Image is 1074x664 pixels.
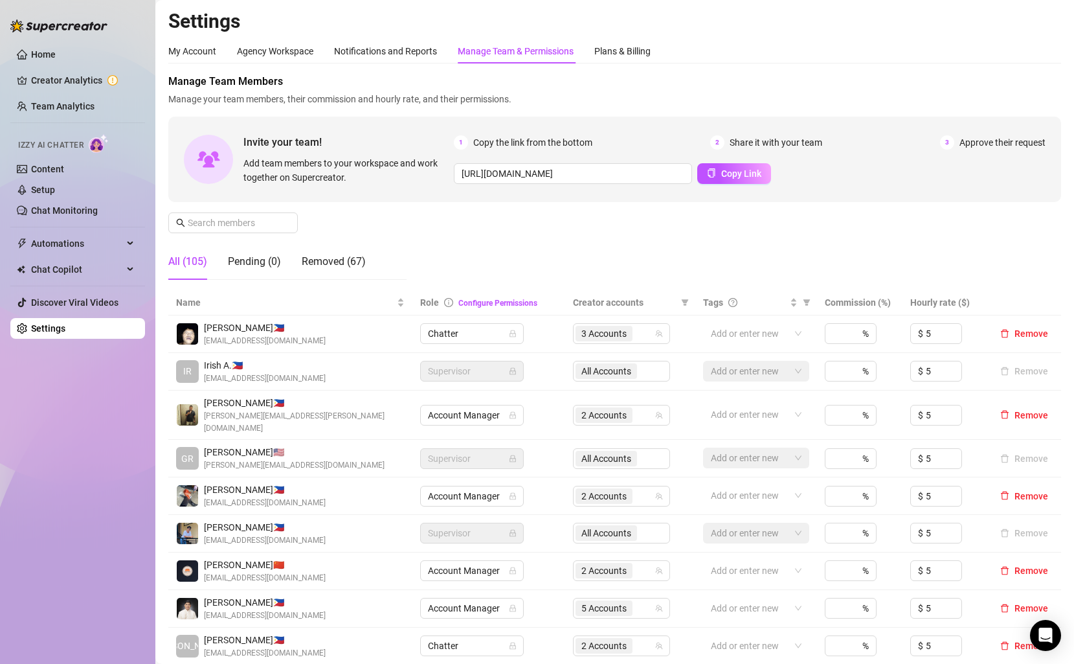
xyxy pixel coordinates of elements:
[428,487,516,506] span: Account Manager
[31,101,95,111] a: Team Analytics
[444,298,453,307] span: info-circle
[581,326,627,341] span: 3 Accounts
[153,639,222,653] span: [PERSON_NAME]
[204,445,385,459] span: [PERSON_NAME] 🇺🇸
[509,455,517,463] span: lock
[1014,328,1048,339] span: Remove
[302,254,366,269] div: Removed (67)
[31,185,55,195] a: Setup
[168,92,1061,106] span: Manage your team members, their commission and hourly rate, and their permissions.
[995,451,1053,466] button: Remove
[168,254,207,269] div: All (105)
[204,459,385,472] span: [PERSON_NAME][EMAIL_ADDRESS][DOMAIN_NAME]
[655,330,663,338] span: team
[576,326,632,341] span: 3 Accounts
[509,330,517,338] span: lock
[228,254,281,269] div: Pending (0)
[655,604,663,612] span: team
[710,135,724,150] span: 2
[678,293,691,312] span: filter
[204,534,326,547] span: [EMAIL_ADDRESS][DOMAIN_NAME]
[177,323,198,345] img: Chino Panyaco
[1014,641,1048,651] span: Remove
[168,290,412,315] th: Name
[1030,620,1061,651] div: Open Intercom Messenger
[243,134,454,150] span: Invite your team!
[188,216,280,230] input: Search members
[181,452,194,466] span: GR
[10,19,107,32] img: logo-BBDzfeDw.svg
[576,638,632,654] span: 2 Accounts
[177,485,198,507] img: Thea Mendoza
[581,408,627,422] span: 2 Accounts
[428,324,516,343] span: Chatter
[204,633,326,647] span: [PERSON_NAME] 🇵🇭
[458,44,574,58] div: Manage Team & Permissions
[168,74,1061,89] span: Manage Team Members
[204,372,326,385] span: [EMAIL_ADDRESS][DOMAIN_NAME]
[902,290,987,315] th: Hourly rate ($)
[655,642,663,650] span: team
[204,335,326,347] span: [EMAIL_ADDRESS][DOMAIN_NAME]
[509,367,517,375] span: lock
[509,492,517,500] span: lock
[177,523,198,544] img: Zee Manalili
[204,396,405,410] span: [PERSON_NAME] 🇵🇭
[17,238,27,249] span: thunderbolt
[703,295,723,310] span: Tags
[428,636,516,656] span: Chatter
[1014,566,1048,576] span: Remove
[1000,410,1009,419] span: delete
[18,139,84,152] span: Izzy AI Chatter
[168,9,1061,34] h2: Settings
[1000,604,1009,613] span: delete
[17,265,25,274] img: Chat Copilot
[89,134,109,153] img: AI Chatter
[995,638,1053,654] button: Remove
[681,299,689,306] span: filter
[204,610,326,622] span: [EMAIL_ADDRESS][DOMAIN_NAME]
[509,604,517,612] span: lock
[581,601,627,615] span: 5 Accounts
[31,297,118,308] a: Discover Viral Videos
[995,525,1053,541] button: Remove
[420,297,439,308] span: Role
[428,449,516,468] span: Supervisor
[204,558,326,572] span: [PERSON_NAME] 🇨🇳
[204,595,326,610] span: [PERSON_NAME] 🇵🇭
[1014,491,1048,501] span: Remove
[204,572,326,584] span: [EMAIL_ADDRESS][DOMAIN_NAME]
[473,135,592,150] span: Copy the link from the bottom
[454,135,468,150] span: 1
[721,168,761,179] span: Copy Link
[594,44,651,58] div: Plans & Billing
[1000,641,1009,650] span: delete
[176,218,185,227] span: search
[1014,603,1048,613] span: Remove
[428,523,516,543] span: Supervisor
[177,598,198,619] img: Yves Daniel Ventura
[204,520,326,534] span: [PERSON_NAME] 🇵🇭
[177,404,198,426] img: Allen Valenzuela
[995,407,1053,423] button: Remove
[576,407,632,423] span: 2 Accounts
[31,164,64,174] a: Content
[995,601,1053,616] button: Remove
[1000,491,1009,500] span: delete
[509,642,517,650] span: lock
[697,163,771,184] button: Copy Link
[655,492,663,500] span: team
[1000,329,1009,338] span: delete
[800,293,813,312] span: filter
[428,599,516,618] span: Account Manager
[959,135,1046,150] span: Approve their request
[243,156,449,185] span: Add team members to your workspace and work together on Supercreator.
[509,411,517,419] span: lock
[940,135,954,150] span: 3
[573,295,676,310] span: Creator accounts
[576,563,632,578] span: 2 Accounts
[581,489,627,503] span: 2 Accounts
[177,560,198,582] img: Ann Jelica Murjani
[655,567,663,575] span: team
[168,44,216,58] div: My Account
